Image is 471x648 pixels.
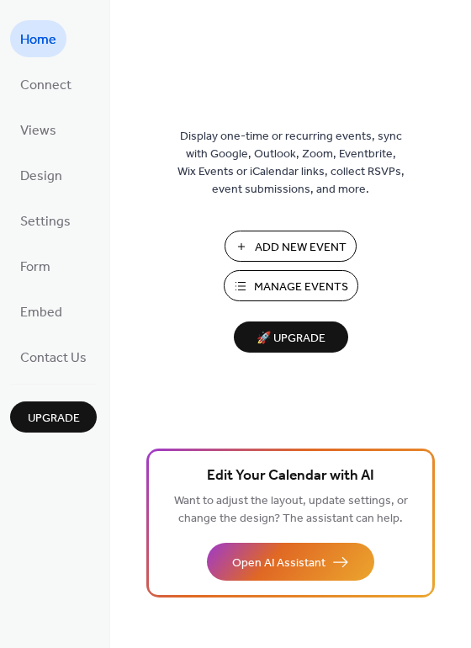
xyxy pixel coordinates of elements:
span: Design [20,163,62,190]
span: Edit Your Calendar with AI [207,465,374,488]
span: Open AI Assistant [232,555,325,572]
a: Home [10,20,66,57]
button: Upgrade [10,401,97,433]
a: Contact Us [10,338,97,375]
button: Add New Event [225,231,357,262]
a: Design [10,157,72,194]
span: Add New Event [255,239,347,257]
a: Form [10,247,61,284]
span: Connect [20,72,71,99]
button: 🚀 Upgrade [234,321,348,353]
span: Upgrade [28,410,80,428]
a: Embed [10,293,72,330]
span: Contact Us [20,345,87,372]
span: Home [20,27,56,54]
span: Want to adjust the layout, update settings, or change the design? The assistant can help. [174,490,408,530]
a: Connect [10,66,82,103]
button: Open AI Assistant [207,543,374,581]
span: Settings [20,209,71,236]
span: Embed [20,300,62,327]
span: Manage Events [254,279,348,296]
span: 🚀 Upgrade [244,327,338,350]
span: Display one-time or recurring events, sync with Google, Outlook, Zoom, Eventbrite, Wix Events or ... [177,128,405,199]
a: Views [10,111,66,148]
button: Manage Events [224,270,358,301]
span: Form [20,254,50,281]
a: Settings [10,202,81,239]
span: Views [20,118,56,145]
